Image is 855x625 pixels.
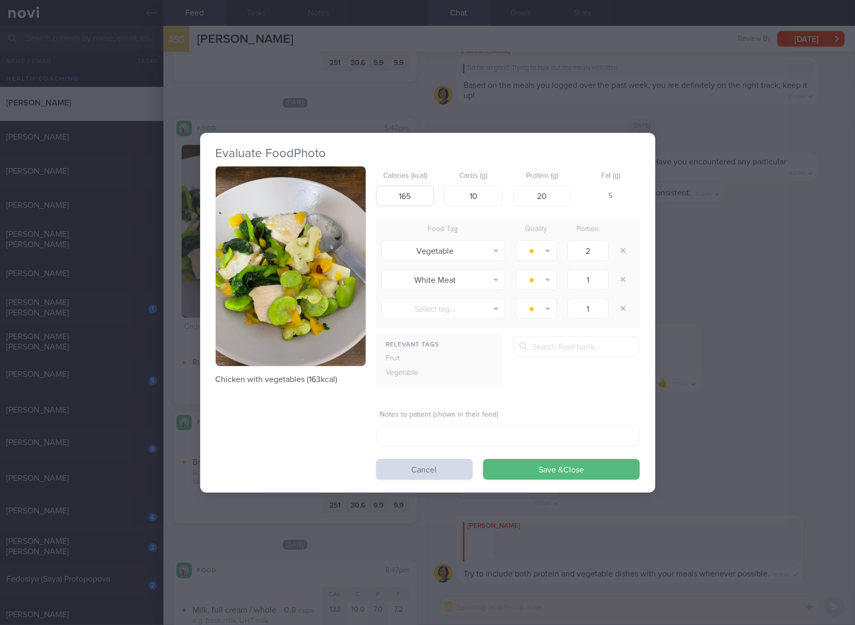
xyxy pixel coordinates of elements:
[376,352,442,366] div: Fruit
[517,172,567,181] label: Protein (g)
[567,298,609,319] input: 1.0
[376,222,511,237] div: Food Tag
[483,459,640,480] button: Save &Close
[513,186,572,206] input: 9
[567,269,609,290] input: 1.0
[376,186,434,206] input: 250
[581,186,640,207] div: 5
[376,366,442,380] div: Vegetable
[381,240,505,261] button: Vegetable
[511,222,562,237] div: Quality
[567,240,609,261] input: 1.0
[444,186,503,206] input: 33
[216,374,366,385] p: Chicken with vegetables (163kcal)
[513,336,640,357] input: Search food bank...
[376,459,473,480] button: Cancel
[586,172,636,181] label: Fat (g)
[381,298,505,319] button: Select tag...
[562,222,614,237] div: Portion
[448,172,499,181] label: Carbs (g)
[381,269,505,290] button: White Meat
[380,172,430,181] label: Calories (kcal)
[376,339,503,352] div: Relevant Tags
[380,410,636,420] label: Notes to patient (shown in their feed)
[216,166,366,367] img: Chicken with vegetables (163kcal)
[216,146,640,161] h2: Evaluate Food Photo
